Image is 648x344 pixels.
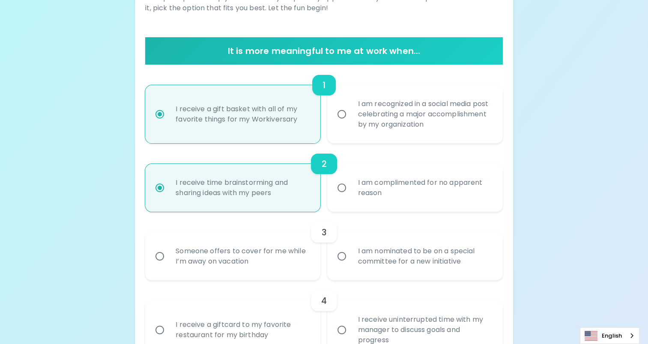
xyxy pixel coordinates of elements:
[351,89,498,140] div: I am recognized in a social media post celebrating a major accomplishment by my organization
[169,94,316,135] div: I receive a gift basket with all of my favorite things for my Workiversary
[145,212,503,280] div: choice-group-check
[351,167,498,208] div: I am complimented for no apparent reason
[321,225,326,239] h6: 3
[351,236,498,277] div: I am nominated to be on a special committee for a new initiative
[321,294,327,308] h6: 4
[145,143,503,212] div: choice-group-check
[145,65,503,143] div: choice-group-check
[149,44,499,58] h6: It is more meaningful to me at work when...
[169,236,316,277] div: Someone offers to cover for me while I’m away on vacation
[321,157,326,171] h6: 2
[580,327,639,344] div: Language
[169,167,316,208] div: I receive time brainstorming and sharing ideas with my peers
[580,328,639,344] a: English
[580,327,639,344] aside: Language selected: English
[323,78,325,92] h6: 1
